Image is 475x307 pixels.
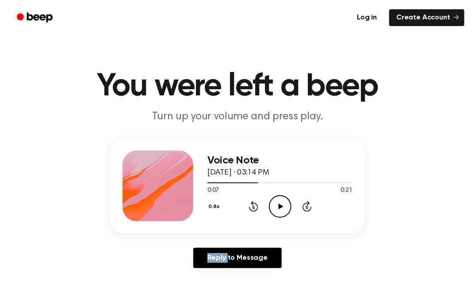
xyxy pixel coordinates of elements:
[350,9,384,26] a: Log in
[207,186,219,195] span: 0:07
[207,199,223,214] button: 0.8x
[207,169,269,177] span: [DATE] · 03:14 PM
[11,71,464,102] h1: You were left a beep
[11,9,61,27] a: Beep
[193,248,282,268] a: Reply to Message
[389,9,464,26] a: Create Account
[341,186,352,195] span: 0:21
[207,155,352,167] h3: Voice Note
[68,110,407,124] p: Turn up your volume and press play.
